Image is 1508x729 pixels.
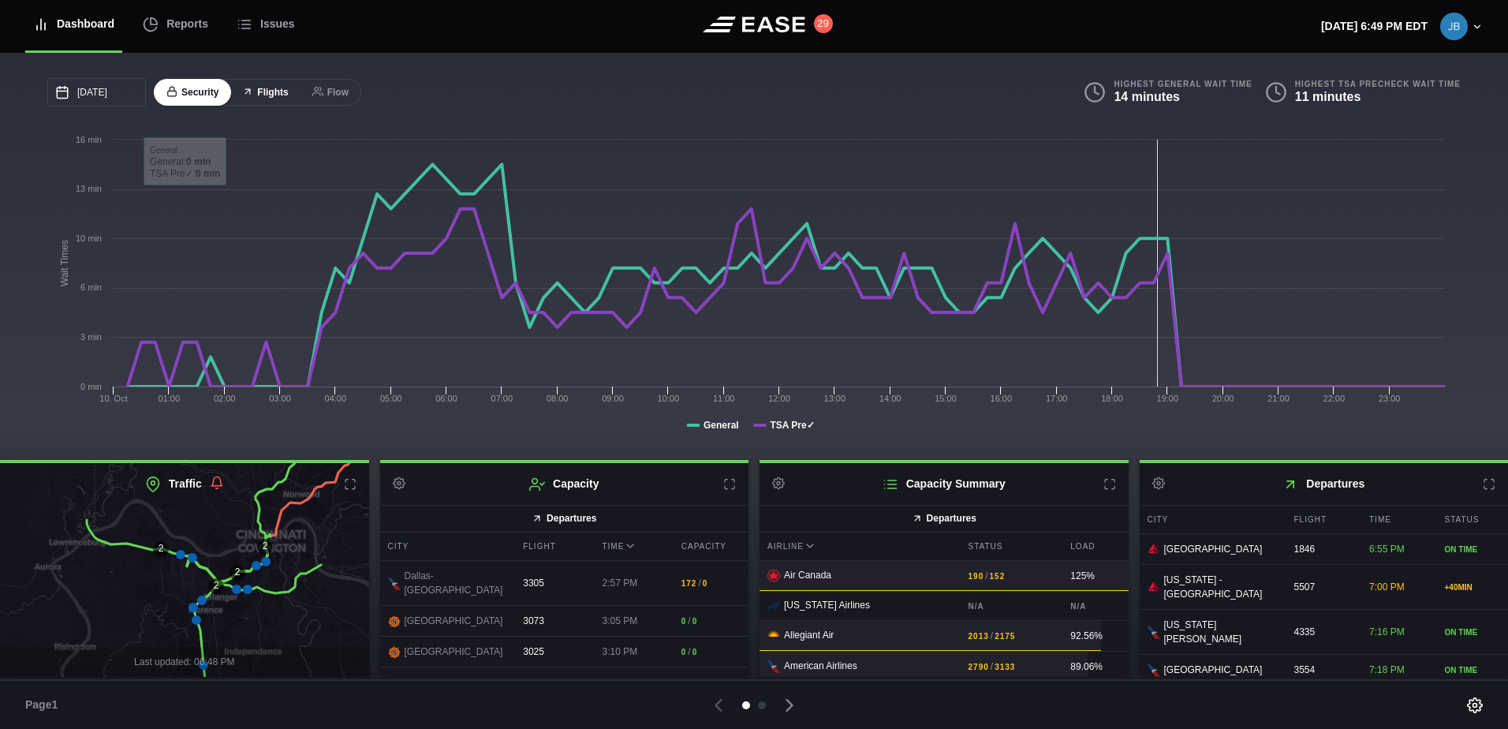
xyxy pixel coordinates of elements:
div: 92.56% [1070,629,1120,643]
input: mm/dd/yyyy [47,78,146,107]
button: Flow [300,79,361,107]
span: 2:57 PM [602,578,637,589]
text: 19:00 [1157,394,1179,403]
tspan: 10 min [76,234,102,243]
b: Highest TSA PreCheck Wait Time [1295,79,1461,89]
b: N/A [1070,600,1120,612]
span: 7:00 PM [1369,581,1405,593]
div: Airline [760,533,957,560]
text: 10:00 [658,394,680,403]
b: 14 minutes [1114,90,1180,103]
b: 11 minutes [1295,90,1361,103]
text: 02:00 [214,394,236,403]
span: [US_STATE][PERSON_NAME] [1164,618,1275,646]
text: 17:00 [1046,394,1068,403]
b: 2790 [969,661,989,673]
div: City [380,533,512,560]
div: ON TIME [1445,544,1501,555]
text: 05:00 [380,394,402,403]
div: 3554 [1286,655,1358,685]
b: 0 [692,646,698,658]
div: 3305 [515,568,590,598]
tspan: General [704,420,739,431]
span: [US_STATE][PERSON_NAME] [405,675,504,704]
span: [US_STATE] Airlines [784,600,870,611]
text: 09:00 [602,394,624,403]
img: be0d2eec6ce3591e16d61ee7af4da0ae [1440,13,1468,40]
text: 08:00 [547,394,569,403]
div: 2 [230,565,245,581]
text: 06:00 [435,394,457,403]
div: 5507 [1286,572,1358,602]
b: 2013 [969,630,989,642]
span: / [688,645,690,659]
text: 12:00 [768,394,790,403]
div: 3073 [515,606,590,636]
span: Air Canada [784,570,831,581]
span: 3:10 PM [602,646,637,657]
tspan: 13 min [76,184,102,193]
div: 4387 [515,675,590,705]
text: 16:00 [991,394,1013,403]
div: Flight [515,533,590,560]
button: Security [154,79,231,107]
b: Highest General Wait Time [1114,79,1252,89]
b: 3133 [995,661,1015,673]
button: 29 [814,14,833,33]
text: 13:00 [824,394,846,403]
text: 14:00 [879,394,901,403]
span: / [688,614,690,628]
b: 0 [703,578,708,589]
text: 04:00 [325,394,347,403]
h2: Capacity Summary [760,463,1129,505]
text: 11:00 [713,394,735,403]
span: / [991,629,993,643]
div: ON TIME [1445,626,1501,638]
span: / [985,569,987,583]
span: 7:16 PM [1369,626,1405,637]
b: 0 [681,646,687,658]
span: 6:55 PM [1369,544,1405,555]
text: 20:00 [1212,394,1234,403]
div: 125% [1070,569,1120,583]
span: / [698,576,700,590]
text: 22:00 [1323,394,1346,403]
div: Time [594,533,669,560]
text: 23:00 [1379,394,1401,403]
span: [GEOGRAPHIC_DATA] [1164,542,1263,556]
tspan: 6 min [80,282,102,292]
h2: Capacity [380,463,749,505]
div: 89.06% [1070,660,1120,674]
b: 2175 [995,630,1015,642]
text: 01:00 [159,394,181,403]
span: [US_STATE] - [GEOGRAPHIC_DATA] [1164,573,1275,601]
div: Flight [1286,506,1358,533]
span: [GEOGRAPHIC_DATA] [405,614,503,628]
b: 0 [692,615,698,627]
span: Page 1 [25,697,65,713]
b: 152 [990,570,1006,582]
span: Allegiant Air [784,630,834,641]
text: 15:00 [935,394,957,403]
text: 03:00 [269,394,291,403]
div: 2 [208,578,224,594]
button: Flights [230,79,300,107]
span: Dallas-[GEOGRAPHIC_DATA] [405,569,504,597]
span: [GEOGRAPHIC_DATA] [405,645,503,659]
div: + 40 MIN [1445,581,1501,593]
b: 0 [681,615,687,627]
b: 172 [681,578,697,589]
div: Capacity [674,533,748,560]
button: Departures [760,505,1129,533]
div: City [1140,506,1282,533]
div: 4335 [1286,617,1358,647]
span: American Airlines [784,660,857,671]
b: N/A [969,600,1051,612]
tspan: 16 min [76,135,102,144]
div: Load [1062,533,1128,560]
div: 1846 [1286,534,1358,564]
tspan: 10. Oct [99,394,127,403]
span: 7:18 PM [1369,664,1405,675]
button: Departures [380,505,749,533]
div: 2 [153,541,169,557]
